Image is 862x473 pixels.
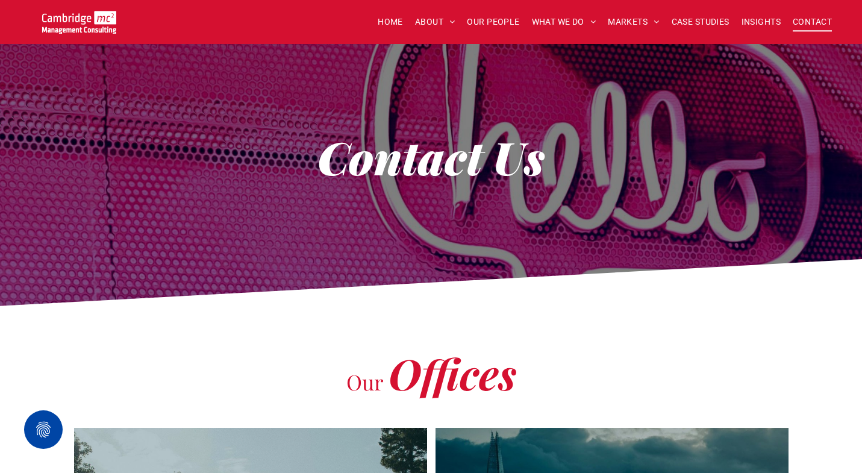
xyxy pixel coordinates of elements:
[317,127,483,187] strong: Contact
[346,368,384,396] span: Our
[493,127,545,187] strong: Us
[736,13,787,31] a: INSIGHTS
[461,13,525,31] a: OUR PEOPLE
[389,345,516,401] span: Offices
[526,13,602,31] a: WHAT WE DO
[602,13,665,31] a: MARKETS
[42,13,116,25] a: CONTACT US | Cambridge Management Consulting | Our Office Locations and Contact Form
[409,13,461,31] a: ABOUT
[42,11,116,34] img: Go to Homepage
[372,13,409,31] a: HOME
[787,13,838,31] a: CONTACT
[666,13,736,31] a: CASE STUDIES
